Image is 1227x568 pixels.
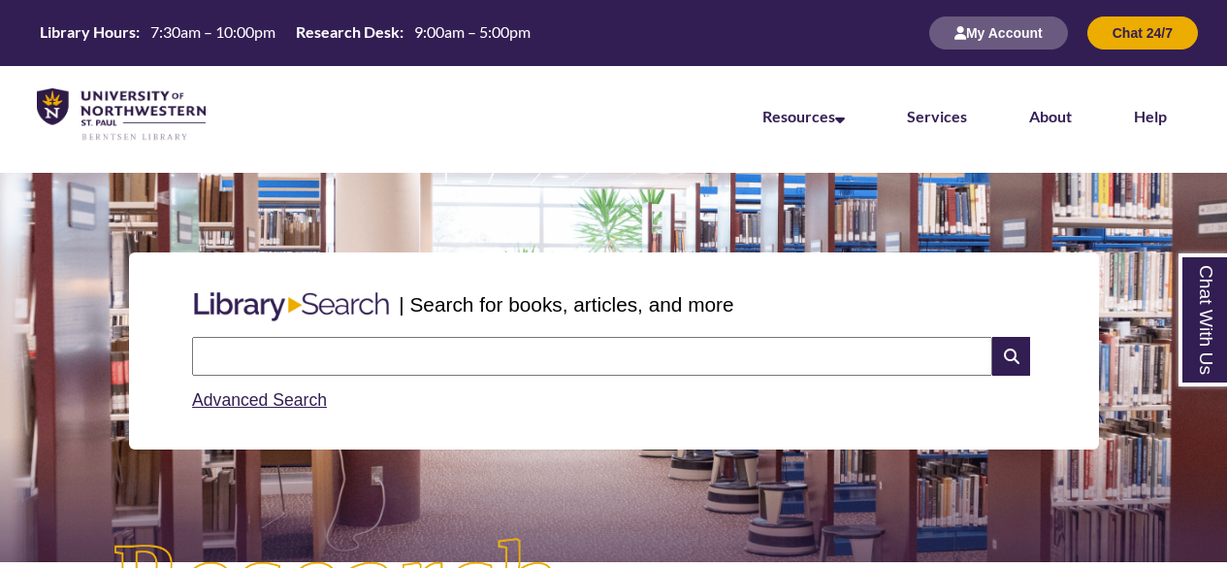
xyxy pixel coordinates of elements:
img: UNWSP Library Logo [37,88,206,142]
i: Search [992,337,1029,376]
table: Hours Today [32,21,538,43]
a: Hours Today [32,21,538,45]
button: My Account [929,17,1068,50]
a: Resources [762,107,845,125]
th: Library Hours: [32,21,143,43]
a: Advanced Search [192,390,327,410]
a: My Account [929,24,1068,41]
p: | Search for books, articles, and more [399,289,733,319]
a: Services [907,107,967,125]
img: Libary Search [184,284,399,329]
a: Chat 24/7 [1087,24,1198,41]
th: Research Desk: [288,21,406,43]
span: 9:00am – 5:00pm [414,22,531,41]
a: Help [1134,107,1167,125]
span: 7:30am – 10:00pm [150,22,275,41]
a: About [1029,107,1072,125]
button: Chat 24/7 [1087,17,1198,50]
